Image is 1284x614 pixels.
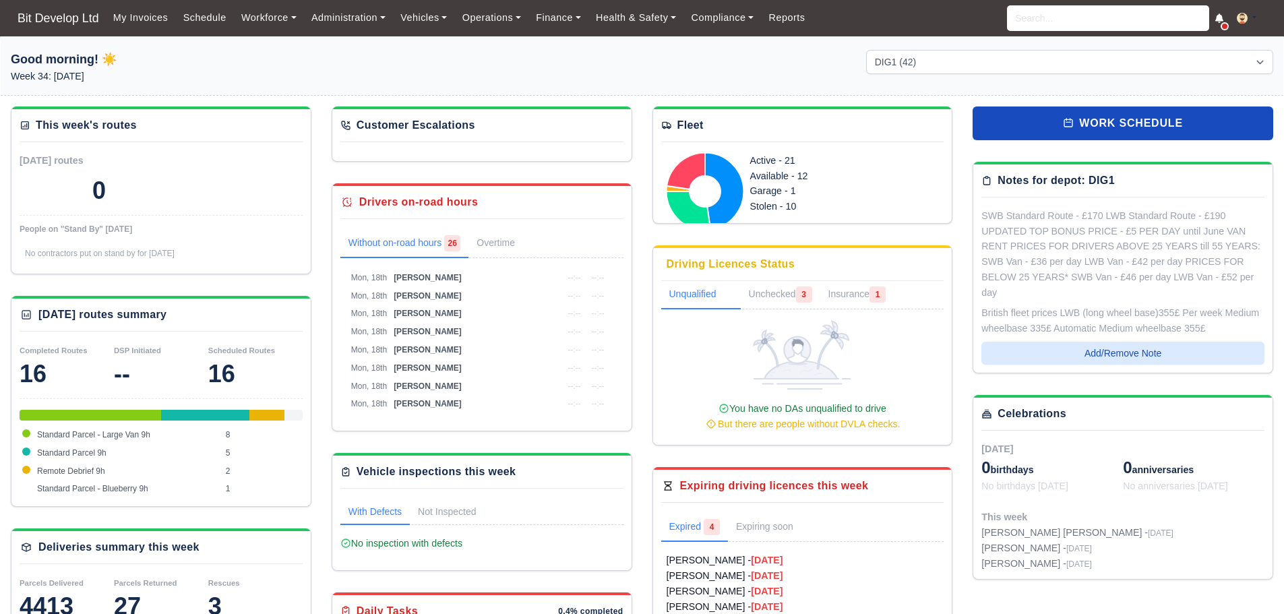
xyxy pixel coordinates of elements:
[37,430,150,439] span: Standard Parcel - Large Van 9h
[394,273,462,282] span: [PERSON_NAME]
[394,345,462,355] span: [PERSON_NAME]
[222,462,303,481] td: 2
[981,208,1264,301] div: SWB Standard Route - £170 LWB Standard Route - £190 UPDATED TOP BONUS PRICE - £5 PER DAY until Ju...
[704,519,720,535] span: 4
[981,525,1173,541] div: [PERSON_NAME] [PERSON_NAME] -
[38,307,166,323] div: [DATE] routes summary
[981,305,1264,336] div: British fleet prices LWB (long wheel base)355£ Per week Medium wheelbase 335£ Automatic Medium wh...
[394,381,462,391] span: [PERSON_NAME]
[568,363,580,373] span: --:--
[36,117,137,133] div: This week's routes
[175,5,233,31] a: Schedule
[591,291,604,301] span: --:--
[1066,559,1092,569] span: [DATE]
[1148,528,1173,538] span: [DATE]
[981,556,1173,572] div: [PERSON_NAME] -
[591,363,604,373] span: --:--
[568,327,580,336] span: --:--
[11,5,106,32] a: Bit Develop Ltd
[667,553,939,568] a: [PERSON_NAME] -[DATE]
[20,361,114,388] div: 16
[20,579,84,587] small: Parcels Delivered
[751,570,783,581] strong: [DATE]
[981,458,990,477] span: 0
[998,406,1066,422] div: Celebrations
[750,183,892,199] div: Garage - 1
[591,345,604,355] span: --:--
[351,381,387,391] span: Mon, 18th
[750,199,892,214] div: Stolen - 10
[568,273,580,282] span: --:--
[1123,481,1228,491] span: No anniversaries [DATE]
[114,579,177,587] small: Parcels Returned
[528,5,588,31] a: Finance
[667,256,795,272] div: Driving Licences Status
[394,309,462,318] span: [PERSON_NAME]
[455,5,528,31] a: Operations
[661,281,741,309] a: Unqualified
[1123,458,1132,477] span: 0
[667,417,939,432] div: But there are people without DVLA checks.
[981,541,1173,556] div: [PERSON_NAME] -
[591,273,604,282] span: --:--
[591,381,604,391] span: --:--
[284,410,302,421] div: Standard Parcel - Blueberry 9h
[20,346,88,355] small: Completed Routes
[683,5,761,31] a: Compliance
[340,230,469,258] a: Without on-road hours
[20,224,303,235] div: People on "Stand By" [DATE]
[981,481,1068,491] span: No birthdays [DATE]
[161,410,249,421] div: Standard Parcel 9h
[222,426,303,444] td: 8
[1066,544,1092,553] span: [DATE]
[249,410,284,421] div: Remote Debrief 9h
[11,69,418,84] p: Week 34: [DATE]
[208,346,275,355] small: Scheduled Routes
[677,117,704,133] div: Fleet
[869,286,886,303] span: 1
[25,249,175,258] span: No contractors put on stand by for [DATE]
[981,443,1013,454] span: [DATE]
[751,601,783,612] strong: [DATE]
[1007,5,1209,31] input: Search...
[20,153,161,168] div: [DATE] routes
[750,168,892,184] div: Available - 12
[728,514,820,542] a: Expiring soon
[981,457,1123,479] div: birthdays
[981,342,1264,365] button: Add/Remove Note
[340,499,410,525] a: With Defects
[394,363,462,373] span: [PERSON_NAME]
[591,399,604,408] span: --:--
[820,281,894,309] a: Insurance
[568,381,580,391] span: --:--
[351,363,387,373] span: Mon, 18th
[351,273,387,282] span: Mon, 18th
[394,399,462,408] span: [PERSON_NAME]
[591,327,604,336] span: --:--
[667,584,939,599] a: [PERSON_NAME] -[DATE]
[37,484,148,493] span: Standard Parcel - Blueberry 9h
[410,499,484,525] a: Not Inspected
[796,286,812,303] span: 3
[761,5,812,31] a: Reports
[568,399,580,408] span: --:--
[588,5,684,31] a: Health & Safety
[568,309,580,318] span: --:--
[114,361,208,388] div: --
[750,153,892,168] div: Active - 21
[751,555,783,565] strong: [DATE]
[222,444,303,462] td: 5
[661,514,728,542] a: Expired
[973,106,1273,140] a: work schedule
[741,281,820,309] a: Unchecked
[208,361,303,388] div: 16
[568,345,580,355] span: --:--
[106,5,176,31] a: My Invoices
[37,448,106,458] span: Standard Parcel 9h
[351,327,387,336] span: Mon, 18th
[234,5,304,31] a: Workforce
[394,291,462,301] span: [PERSON_NAME]
[340,538,462,549] span: No inspection with defects
[38,539,200,555] div: Deliveries summary this week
